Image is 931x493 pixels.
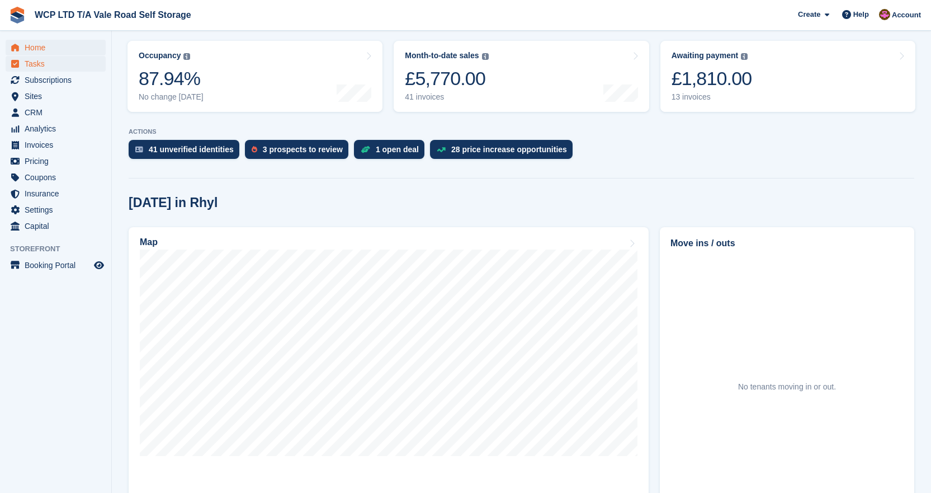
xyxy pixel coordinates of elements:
[9,7,26,24] img: stora-icon-8386f47178a22dfd0bd8f6a31ec36ba5ce8667c1dd55bd0f319d3a0aa187defe.svg
[25,121,92,137] span: Analytics
[139,51,181,60] div: Occupancy
[245,140,354,165] a: 3 prospects to review
[25,137,92,153] span: Invoices
[853,9,869,20] span: Help
[354,140,430,165] a: 1 open deal
[30,6,196,24] a: WCP LTD T/A Vale Road Self Storage
[25,105,92,120] span: CRM
[129,140,245,165] a: 41 unverified identities
[879,9,890,20] img: Mike Hughes
[672,92,752,102] div: 13 invoices
[10,243,111,255] span: Storefront
[6,257,106,273] a: menu
[6,56,106,72] a: menu
[405,51,479,60] div: Month-to-date sales
[6,137,106,153] a: menu
[25,56,92,72] span: Tasks
[6,153,106,169] a: menu
[25,186,92,201] span: Insurance
[482,53,489,60] img: icon-info-grey-7440780725fd019a000dd9b08b2336e03edf1995a4989e88bcd33f0948082b44.svg
[6,218,106,234] a: menu
[252,146,257,153] img: prospect-51fa495bee0391a8d652442698ab0144808aea92771e9ea1ae160a38d050c398.svg
[741,53,748,60] img: icon-info-grey-7440780725fd019a000dd9b08b2336e03edf1995a4989e88bcd33f0948082b44.svg
[405,92,488,102] div: 41 invoices
[6,170,106,185] a: menu
[430,140,578,165] a: 28 price increase opportunities
[6,202,106,218] a: menu
[140,237,158,247] h2: Map
[129,128,914,135] p: ACTIONS
[129,195,218,210] h2: [DATE] in Rhyl
[25,72,92,88] span: Subscriptions
[127,41,382,112] a: Occupancy 87.94% No change [DATE]
[135,146,143,153] img: verify_identity-adf6edd0f0f0b5bbfe63781bf79b02c33cf7c696d77639b501bdc392416b5a36.svg
[6,105,106,120] a: menu
[25,40,92,55] span: Home
[798,9,820,20] span: Create
[672,51,739,60] div: Awaiting payment
[892,10,921,21] span: Account
[25,88,92,104] span: Sites
[139,67,204,90] div: 87.94%
[6,40,106,55] a: menu
[6,121,106,137] a: menu
[405,67,488,90] div: £5,770.00
[25,257,92,273] span: Booking Portal
[6,88,106,104] a: menu
[672,67,752,90] div: £1,810.00
[451,145,567,154] div: 28 price increase opportunities
[92,259,106,272] a: Preview store
[361,145,370,153] img: deal-1b604bf984904fb50ccaf53a9ad4b4a5d6e5aea283cecdc64d6e3604feb123c2.svg
[394,41,649,112] a: Month-to-date sales £5,770.00 41 invoices
[149,145,234,154] div: 41 unverified identities
[25,170,92,185] span: Coupons
[660,41,915,112] a: Awaiting payment £1,810.00 13 invoices
[139,92,204,102] div: No change [DATE]
[263,145,343,154] div: 3 prospects to review
[25,218,92,234] span: Capital
[670,237,904,250] h2: Move ins / outs
[183,53,190,60] img: icon-info-grey-7440780725fd019a000dd9b08b2336e03edf1995a4989e88bcd33f0948082b44.svg
[6,72,106,88] a: menu
[376,145,419,154] div: 1 open deal
[437,147,446,152] img: price_increase_opportunities-93ffe204e8149a01c8c9dc8f82e8f89637d9d84a8eef4429ea346261dce0b2c0.svg
[738,381,836,393] div: No tenants moving in or out.
[6,186,106,201] a: menu
[25,202,92,218] span: Settings
[25,153,92,169] span: Pricing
